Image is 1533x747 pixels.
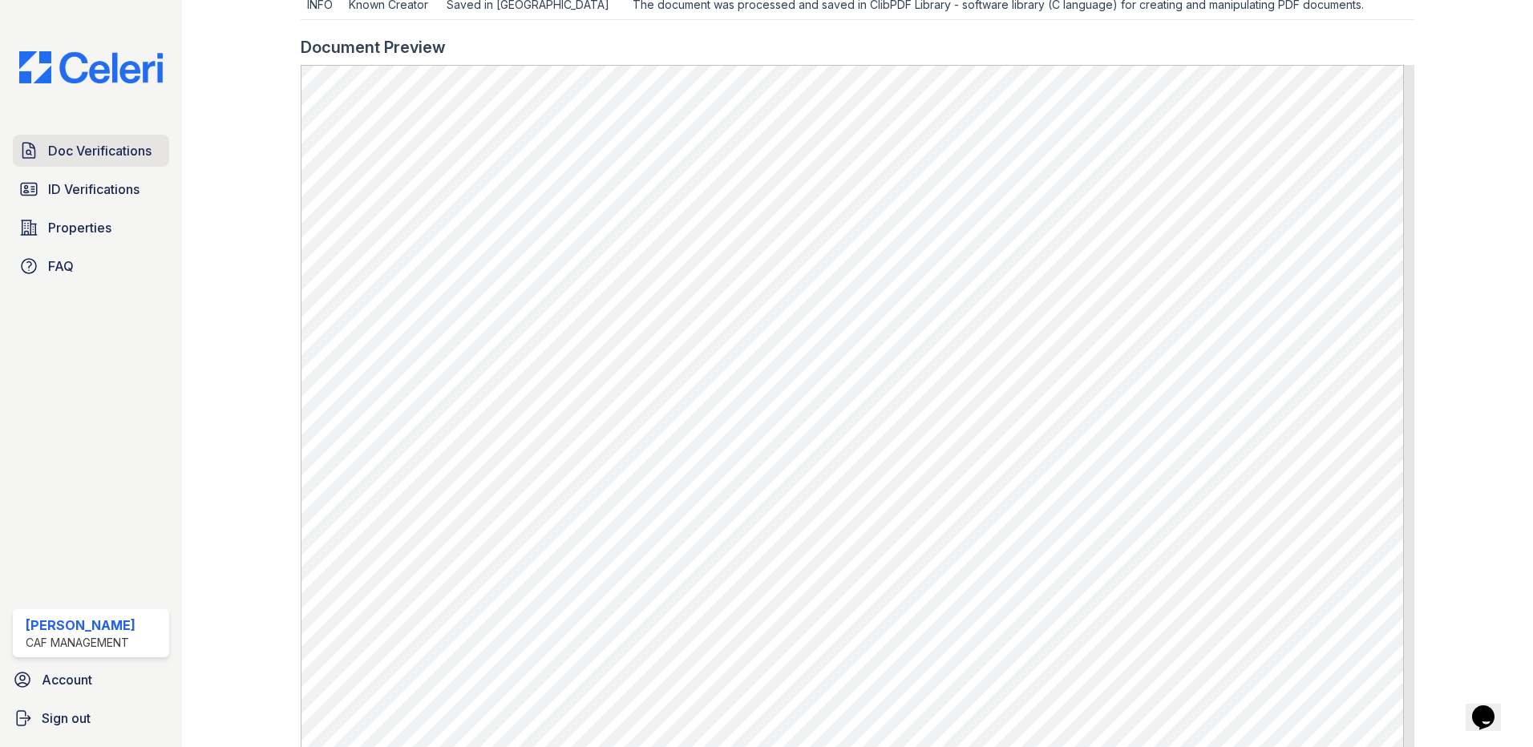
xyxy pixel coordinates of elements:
[26,635,136,651] div: CAF Management
[48,180,140,199] span: ID Verifications
[6,664,176,696] a: Account
[301,36,446,59] div: Document Preview
[26,616,136,635] div: [PERSON_NAME]
[6,51,176,83] img: CE_Logo_Blue-a8612792a0a2168367f1c8372b55b34899dd931a85d93a1a3d3e32e68fde9ad4.png
[42,709,91,728] span: Sign out
[13,173,169,205] a: ID Verifications
[13,135,169,167] a: Doc Verifications
[48,141,152,160] span: Doc Verifications
[13,250,169,282] a: FAQ
[1466,683,1517,731] iframe: chat widget
[42,670,92,689] span: Account
[48,256,74,276] span: FAQ
[6,702,176,734] a: Sign out
[48,218,111,237] span: Properties
[13,212,169,244] a: Properties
